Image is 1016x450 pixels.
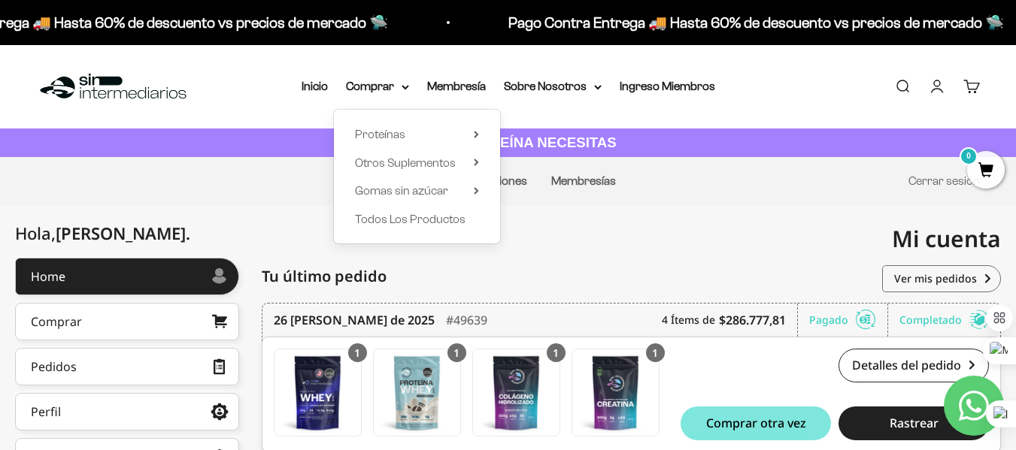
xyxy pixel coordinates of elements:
[355,125,479,144] summary: Proteínas
[839,349,989,382] a: Detalles del pedido
[15,303,239,340] a: Comprar
[355,128,405,140] span: Proteínas
[839,406,989,440] button: Rastrear
[15,348,239,385] a: Pedidos
[719,311,786,329] b: $286.777,81
[426,11,921,35] p: Pago Contra Entrega 🚚 Hasta 60% de descuento vs precios de mercado 🛸
[355,210,479,229] a: Todos Los Productos
[504,77,602,96] summary: Sobre Nosotros
[809,304,888,337] div: Pagado
[355,181,479,201] summary: Gomas sin azúcar
[355,153,479,173] summary: Otros Suplementos
[681,406,831,440] button: Comprar otra vez
[348,343,367,362] div: 1
[56,222,190,244] span: [PERSON_NAME]
[15,224,190,243] div: Hola,
[274,349,361,436] img: Translation missing: es.Proteína Whey - Chocolate - Chocolate / 2 libras (910g)
[446,304,487,337] div: #49639
[551,174,616,187] a: Membresías
[706,417,806,429] span: Comprar otra vez
[473,349,560,436] img: Translation missing: es.Colágeno Hidrolizado
[620,80,715,92] a: Ingreso Miembros
[31,316,82,328] div: Comprar
[31,270,65,282] div: Home
[899,304,989,337] div: Completado
[346,77,409,96] summary: Comprar
[646,343,665,362] div: 1
[960,147,978,165] mark: 0
[31,361,77,373] div: Pedidos
[373,349,461,436] a: Proteína Whey - Cookies & Cream - Cookies & Cream / 2 libras (910g)
[302,80,328,92] a: Inicio
[355,156,456,169] span: Otros Suplementos
[890,417,939,429] span: Rastrear
[967,163,1005,180] a: 0
[427,80,486,92] a: Membresía
[399,134,617,150] strong: CUANTA PROTEÍNA NECESITAS
[547,343,566,362] div: 1
[262,265,387,288] span: Tu último pedido
[274,349,362,436] a: Proteína Whey - Chocolate - Chocolate / 2 libras (910g)
[274,311,435,329] time: 26 [PERSON_NAME] de 2025
[15,393,239,430] a: Perfil
[572,349,660,436] a: Creatina Monohidrato
[472,349,560,436] a: Colágeno Hidrolizado
[572,349,659,436] img: Translation missing: es.Creatina Monohidrato
[374,349,460,436] img: Translation missing: es.Proteína Whey - Cookies & Cream - Cookies & Cream / 2 libras (910g)
[892,223,1001,254] span: Mi cuenta
[355,184,448,197] span: Gomas sin azúcar
[186,222,190,244] span: .
[908,174,980,187] a: Cerrar sesión
[662,304,798,337] div: 4 Ítems de
[882,265,1001,292] a: Ver mis pedidos
[355,213,466,225] span: Todos Los Productos
[31,406,61,418] div: Perfil
[15,258,239,295] a: Home
[447,343,466,362] div: 1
